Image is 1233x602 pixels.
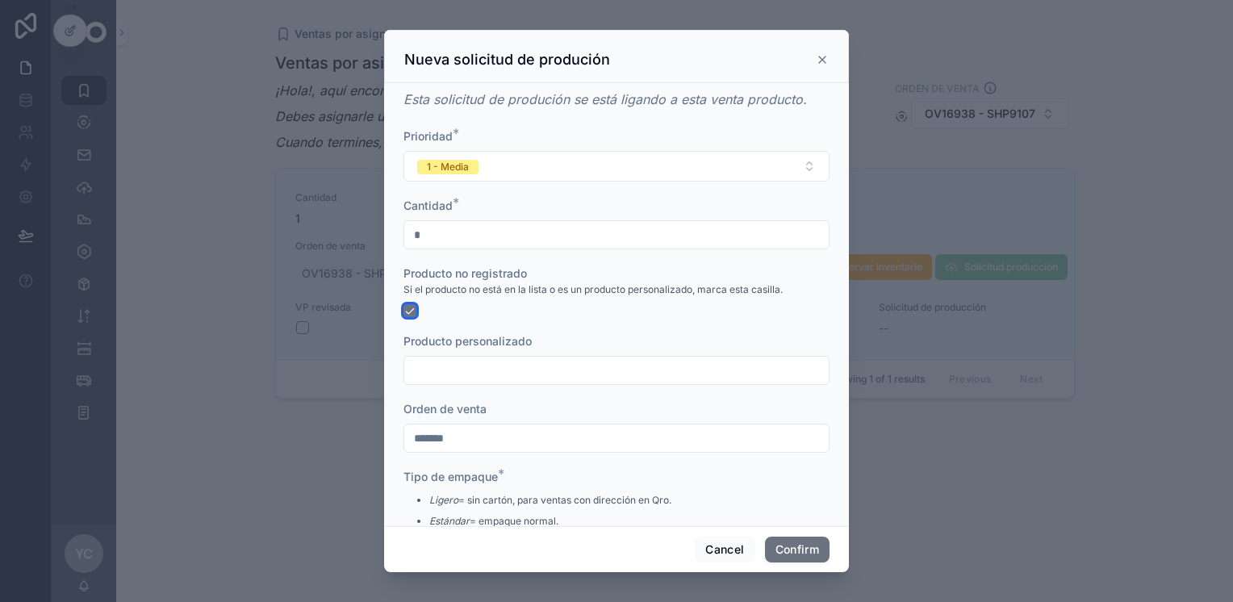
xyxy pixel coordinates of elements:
button: Select Button [403,151,830,182]
h3: Nueva solicitud de produción [404,50,610,69]
span: Cantidad [403,199,453,212]
div: 1 - Media [427,160,469,174]
span: Prioridad [403,129,453,143]
p: = empaque normal. [429,514,671,529]
span: Producto no registrado [403,266,527,280]
em: Estándar [429,515,470,527]
p: = sin cartón, para ventas con dirección en Qro. [429,493,671,508]
em: Esta solicitud de produción se está ligando a esta venta producto. [403,91,807,107]
span: Orden de venta [403,402,487,416]
span: Producto personalizado [403,334,532,348]
em: Ligero [429,494,458,506]
span: Tipo de empaque [403,470,498,483]
button: Confirm [765,537,830,562]
span: Si el producto no está en la lista o es un producto personalizado, marca esta casilla. [403,283,783,296]
button: Cancel [695,537,754,562]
